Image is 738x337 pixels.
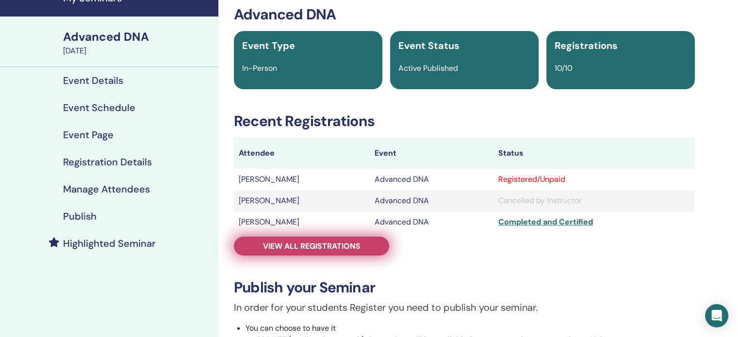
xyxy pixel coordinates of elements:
[234,211,370,233] td: [PERSON_NAME]
[370,190,493,211] td: Advanced DNA
[263,241,361,251] span: View all registrations
[63,102,135,113] h4: Event Schedule
[63,183,150,195] h4: Manage Attendees
[370,211,493,233] td: Advanced DNA
[63,129,114,141] h4: Event Page
[555,39,618,52] span: Registrations
[555,63,573,73] span: 10/10
[398,39,459,52] span: Event Status
[370,169,493,190] td: Advanced DNA
[57,29,218,57] a: Advanced DNA[DATE]
[234,112,695,130] h3: Recent Registrations
[63,156,152,168] h4: Registration Details
[234,300,695,315] p: In order for your students Register you need to publish your seminar.
[63,75,123,86] h4: Event Details
[498,195,690,207] div: Cancelled by Instructor
[234,237,389,256] a: View all registrations
[398,63,458,73] span: Active Published
[242,39,295,52] span: Event Type
[498,174,690,185] div: Registered/Unpaid
[234,279,695,296] h3: Publish your Seminar
[370,138,493,169] th: Event
[234,6,695,23] h3: Advanced DNA
[498,216,690,228] div: Completed and Certified
[234,138,370,169] th: Attendee
[493,138,695,169] th: Status
[234,190,370,211] td: [PERSON_NAME]
[63,29,213,45] div: Advanced DNA
[705,304,728,327] div: Open Intercom Messenger
[63,45,213,57] div: [DATE]
[234,169,370,190] td: [PERSON_NAME]
[63,238,156,249] h4: Highlighted Seminar
[242,63,277,73] span: In-Person
[63,210,97,222] h4: Publish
